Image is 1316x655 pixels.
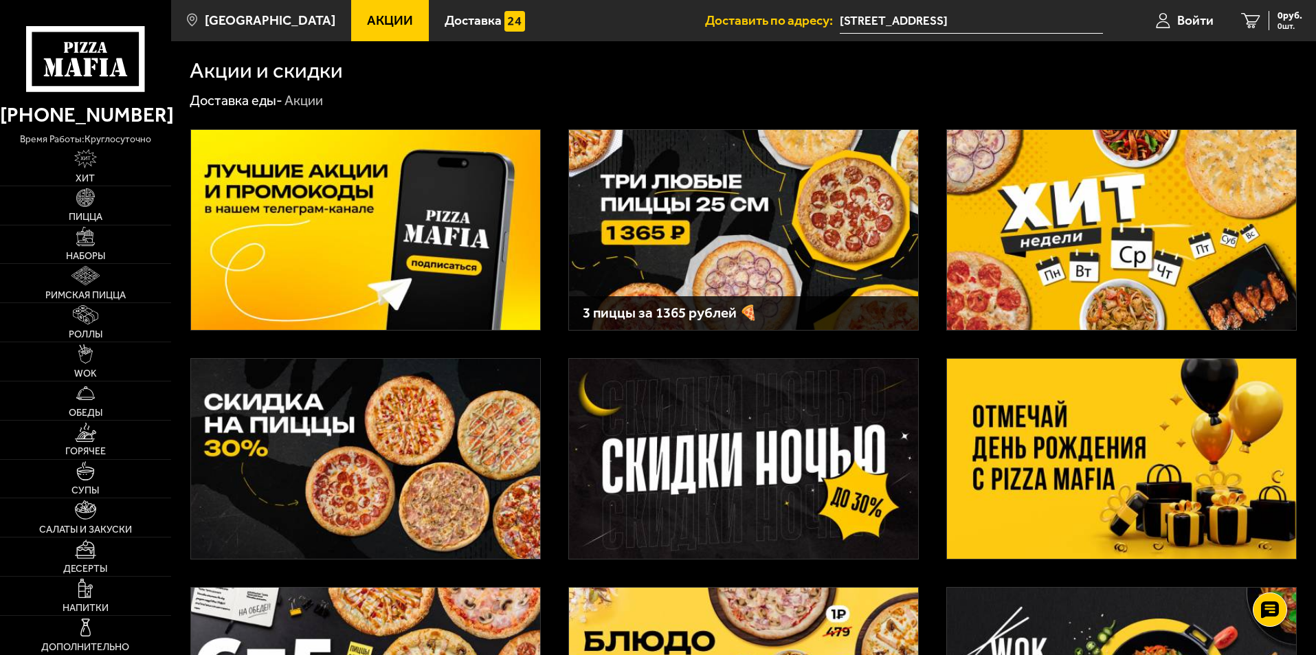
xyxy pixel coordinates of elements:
[445,14,502,27] span: Доставка
[65,447,106,456] span: Горячее
[583,306,904,320] h3: 3 пиццы за 1365 рублей 🍕
[39,525,132,535] span: Салаты и закуски
[66,252,105,261] span: Наборы
[1278,22,1302,30] span: 0 шт.
[840,8,1103,34] input: Ваш адрес доставки
[1177,14,1214,27] span: Войти
[285,92,323,110] div: Акции
[205,14,335,27] span: [GEOGRAPHIC_DATA]
[69,212,102,222] span: Пицца
[71,486,99,496] span: Супы
[41,643,129,652] span: Дополнительно
[63,603,109,613] span: Напитки
[840,8,1103,34] span: улица Бутлерова, 16к2
[190,92,282,109] a: Доставка еды-
[45,291,126,300] span: Римская пицца
[69,408,102,418] span: Обеды
[1278,11,1302,21] span: 0 руб.
[76,174,95,184] span: Хит
[367,14,413,27] span: Акции
[74,369,97,379] span: WOK
[63,564,107,574] span: Десерты
[190,60,343,82] h1: Акции и скидки
[568,129,919,331] a: 3 пиццы за 1365 рублей 🍕
[69,330,102,340] span: Роллы
[504,11,525,32] img: 15daf4d41897b9f0e9f617042186c801.svg
[705,14,840,27] span: Доставить по адресу:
